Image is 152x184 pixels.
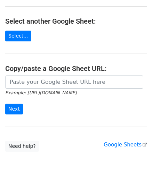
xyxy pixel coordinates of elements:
[5,104,23,114] input: Next
[5,141,39,152] a: Need help?
[104,142,147,148] a: Google Sheets
[5,64,147,73] h4: Copy/paste a Google Sheet URL:
[117,151,152,184] iframe: Chat Widget
[5,17,147,25] h4: Select another Google Sheet:
[5,75,143,89] input: Paste your Google Sheet URL here
[5,31,31,41] a: Select...
[5,90,77,95] small: Example: [URL][DOMAIN_NAME]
